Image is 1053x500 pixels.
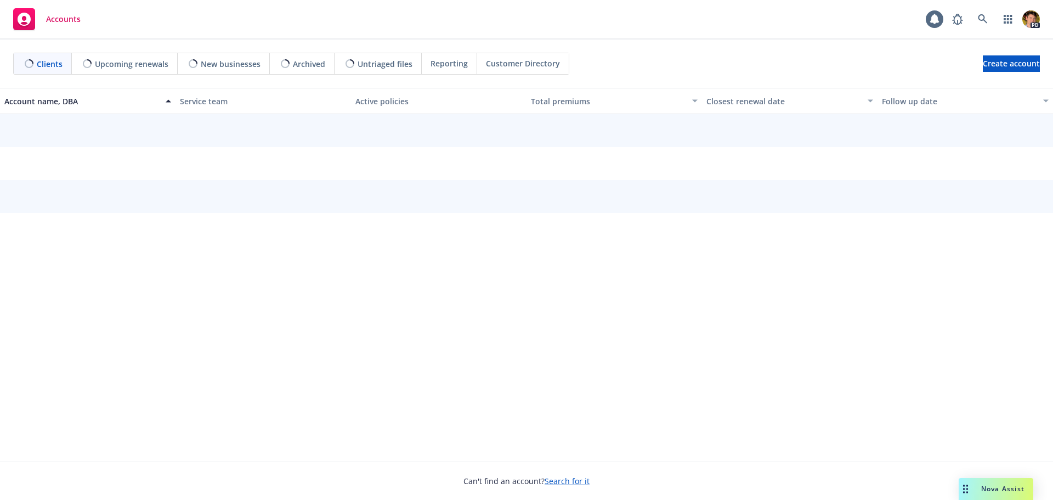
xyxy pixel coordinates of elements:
span: Archived [293,58,325,70]
button: Active policies [351,88,526,114]
a: Report a Bug [947,8,969,30]
span: Nova Assist [981,484,1024,493]
button: Total premiums [526,88,702,114]
div: Account name, DBA [4,95,159,107]
button: Follow up date [877,88,1053,114]
a: Search for it [545,476,590,486]
div: Closest renewal date [706,95,861,107]
span: Upcoming renewals [95,58,168,70]
span: Clients [37,58,63,70]
img: photo [1022,10,1040,28]
span: Create account [983,53,1040,74]
span: Customer Directory [486,58,560,69]
span: Reporting [431,58,468,69]
a: Create account [983,55,1040,72]
button: Closest renewal date [702,88,877,114]
div: Follow up date [882,95,1037,107]
button: Service team [175,88,351,114]
div: Service team [180,95,347,107]
a: Search [972,8,994,30]
span: New businesses [201,58,261,70]
div: Active policies [355,95,522,107]
a: Switch app [997,8,1019,30]
span: Can't find an account? [463,475,590,487]
span: Accounts [46,15,81,24]
a: Accounts [9,4,85,35]
div: Drag to move [959,478,972,500]
div: Total premiums [531,95,686,107]
button: Nova Assist [959,478,1033,500]
span: Untriaged files [358,58,412,70]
